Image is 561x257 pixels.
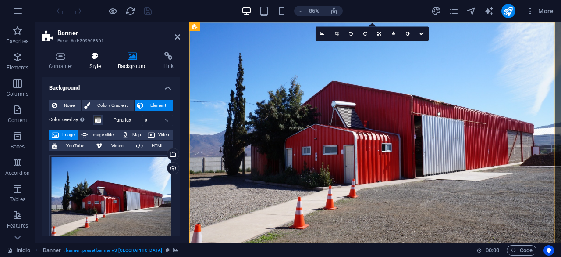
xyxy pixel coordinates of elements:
h6: Session time [476,245,500,256]
i: Navigator [466,6,476,16]
span: Click to select. Double-click to edit [43,245,61,256]
span: Code [511,245,533,256]
a: Select files from the file manager, stock photos, or upload file(s) [316,26,330,40]
h4: Style [83,52,111,70]
span: Color / Gradient [93,100,131,111]
p: Favorites [6,38,28,45]
h3: Preset #ed-369908861 [57,37,163,45]
button: Map [119,130,145,140]
button: HTML [133,141,173,151]
span: HTML [146,141,170,151]
span: YouTube [60,141,90,151]
h4: Background [42,77,180,93]
button: More [522,4,557,18]
h4: Link [157,52,180,70]
i: This element is a customizable preset [166,248,170,253]
a: Change orientation [372,26,386,40]
div: % [160,115,173,126]
p: Elements [7,64,29,71]
i: Reload page [125,6,135,16]
span: . banner .preset-banner-v3-[GEOGRAPHIC_DATA] [64,245,162,256]
h2: Banner [57,29,180,37]
a: Rotate right 90° [358,26,372,40]
p: Columns [7,90,28,98]
a: Rotate left 90° [344,26,358,40]
button: reload [125,6,135,16]
span: None [60,100,78,111]
a: Blur [387,26,401,40]
h6: 85% [307,6,321,16]
p: Boxes [11,143,25,150]
span: Map [131,130,142,140]
h4: Background [111,52,157,70]
button: Image slider [78,130,118,140]
span: 00 00 [486,245,499,256]
p: Features [7,222,28,229]
button: Color / Gradient [82,100,134,111]
a: Greyscale [401,26,415,40]
button: None [49,100,81,111]
i: On resize automatically adjust zoom level to fit chosen device. [330,7,338,15]
button: Click here to leave preview mode and continue editing [107,6,118,16]
p: Accordion [5,170,30,177]
button: Vimeo [93,141,132,151]
span: Image slider [91,130,116,140]
i: Pages (Ctrl+Alt+S) [449,6,459,16]
span: Image [61,130,75,140]
button: design [431,6,442,16]
i: Design (Ctrl+Alt+Y) [431,6,441,16]
button: Element [135,100,173,111]
button: pages [449,6,459,16]
h4: Container [42,52,83,70]
p: Content [8,117,27,124]
label: Parallax [114,118,142,123]
button: publish [501,4,515,18]
span: Vimeo [105,141,130,151]
button: Video [145,130,173,140]
button: 85% [294,6,325,16]
i: This element contains a background [173,248,178,253]
label: Color overlay [49,115,93,125]
span: Video [157,130,170,140]
a: Click to cancel selection. Double-click to open Pages [7,245,30,256]
button: Image [49,130,78,140]
span: : [492,247,493,253]
div: WhatsAppImage2025-07-25at13.13.26-Hy_LEbwvC06mYFmOfM1svQ.jpeg [49,155,173,239]
a: Crop mode [330,26,344,40]
p: Tables [10,196,25,203]
span: Element [146,100,170,111]
button: navigator [466,6,477,16]
i: AI Writer [484,6,494,16]
button: YouTube [49,141,93,151]
i: Publish [503,6,513,16]
nav: breadcrumb [43,245,179,256]
button: text_generator [484,6,494,16]
button: Usercentrics [543,245,554,256]
a: Confirm ( Ctrl ⏎ ) [415,26,429,40]
span: More [526,7,554,15]
button: Code [507,245,536,256]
